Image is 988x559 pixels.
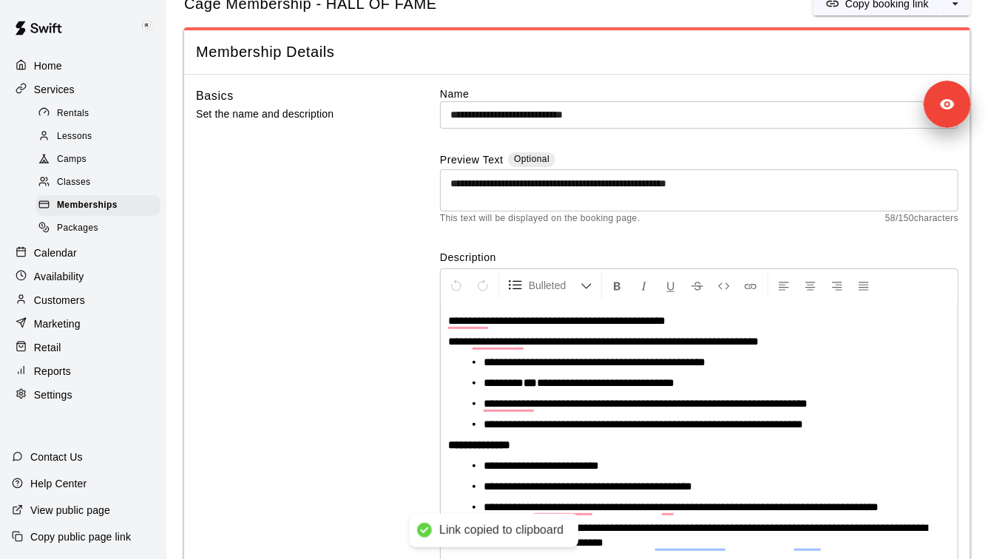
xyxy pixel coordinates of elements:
[35,218,160,239] div: Packages
[35,217,166,240] a: Packages
[12,55,155,77] a: Home
[35,194,166,217] a: Memberships
[470,272,495,299] button: Redo
[30,476,87,491] p: Help Center
[440,250,958,265] label: Description
[57,175,90,190] span: Classes
[738,272,763,299] button: Insert Link
[30,529,131,544] p: Copy public page link
[12,336,155,359] a: Retail
[30,450,83,464] p: Contact Us
[632,272,657,299] button: Format Italics
[34,387,72,402] p: Settings
[440,152,504,169] label: Preview Text
[658,272,683,299] button: Format Underline
[34,316,81,331] p: Marketing
[605,272,630,299] button: Format Bold
[685,272,710,299] button: Format Strikethrough
[771,272,796,299] button: Left Align
[440,87,958,101] label: Name
[57,152,87,167] span: Camps
[12,78,155,101] a: Services
[34,364,71,379] p: Reports
[12,384,155,406] a: Settings
[34,340,61,355] p: Retail
[444,272,469,299] button: Undo
[34,293,85,308] p: Customers
[57,129,92,144] span: Lessons
[35,172,166,194] a: Classes
[35,149,160,170] div: Camps
[825,272,850,299] button: Right Align
[196,42,958,62] span: Membership Details
[196,105,394,123] p: Set the name and description
[30,503,110,518] p: View public page
[711,272,737,299] button: Insert Code
[57,221,98,236] span: Packages
[135,12,166,41] div: Keith Brooks
[12,360,155,382] a: Reports
[12,242,155,264] a: Calendar
[35,102,166,125] a: Rentals
[35,126,160,147] div: Lessons
[12,313,155,335] a: Marketing
[35,104,160,124] div: Rentals
[529,278,581,293] span: Bulleted List
[34,82,75,97] p: Services
[34,58,62,73] p: Home
[57,198,118,213] span: Memberships
[34,269,84,284] p: Availability
[798,272,823,299] button: Center Align
[12,289,155,311] a: Customers
[35,195,160,216] div: Memberships
[196,87,234,106] h6: Basics
[35,149,166,172] a: Camps
[440,211,640,226] span: This text will be displayed on the booking page.
[502,272,598,299] button: Formatting Options
[439,523,564,538] div: Link copied to clipboard
[885,211,958,226] span: 58 / 150 characters
[34,245,77,260] p: Calendar
[514,154,549,164] span: Optional
[851,272,876,299] button: Justify Align
[57,106,89,121] span: Rentals
[35,172,160,193] div: Classes
[35,125,166,148] a: Lessons
[12,265,155,288] a: Availability
[138,18,156,35] img: Keith Brooks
